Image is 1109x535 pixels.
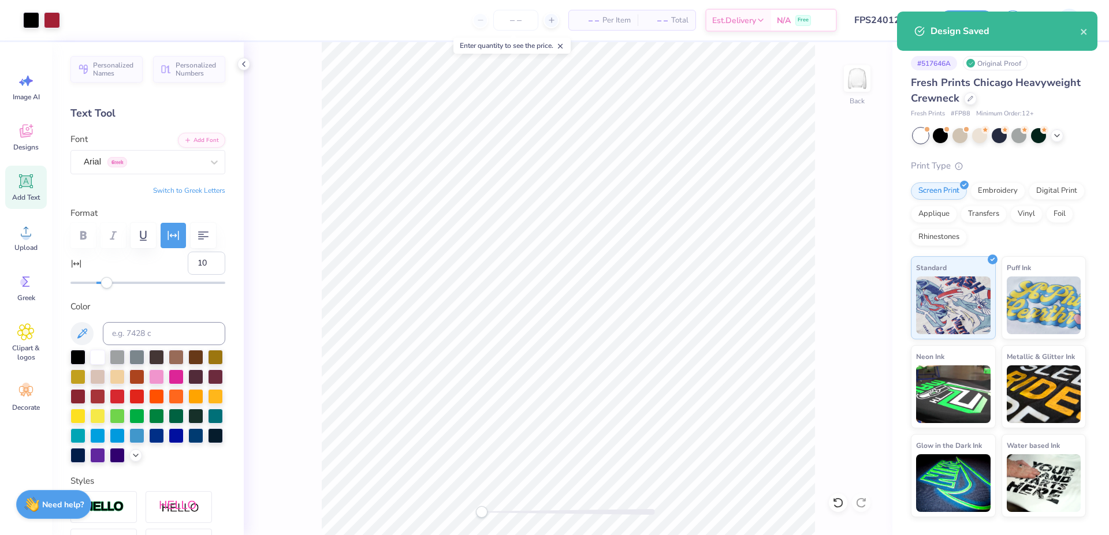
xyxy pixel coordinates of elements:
[70,106,225,121] div: Text Tool
[70,474,94,488] label: Styles
[1010,205,1043,223] div: Vinyl
[712,14,756,27] span: Est. Delivery
[1080,24,1088,38] button: close
[1007,276,1081,334] img: Puff Ink
[176,61,218,77] span: Personalized Numbers
[850,96,865,106] div: Back
[93,61,136,77] span: Personalized Names
[1037,9,1086,32] a: RD
[1046,205,1073,223] div: Foil
[70,133,88,146] label: Font
[931,24,1080,38] div: Design Saved
[1007,439,1060,451] span: Water based Ink
[911,109,945,119] span: Fresh Prints
[153,56,225,83] button: Personalized Numbers
[1007,350,1075,362] span: Metallic & Glitter Ink
[17,293,35,302] span: Greek
[1007,454,1081,512] img: Water based Ink
[916,365,991,423] img: Neon Ink
[103,322,225,345] input: e.g. 7428 c
[576,14,599,27] span: – –
[13,92,40,102] span: Image AI
[671,14,689,27] span: Total
[1029,182,1085,200] div: Digital Print
[911,205,957,223] div: Applique
[777,14,791,27] span: N/A
[911,56,957,70] div: # 517646A
[976,109,1034,119] span: Minimum Order: 12 +
[911,76,1081,105] span: Fresh Prints Chicago Heavyweight Crewneck
[13,143,39,152] span: Designs
[970,182,1025,200] div: Embroidery
[153,186,225,195] button: Switch to Greek Letters
[916,439,982,451] span: Glow in the Dark Ink
[159,500,199,514] img: Shadow
[1007,365,1081,423] img: Metallic & Glitter Ink
[70,56,143,83] button: Personalized Names
[1007,261,1031,274] span: Puff Ink
[42,499,84,510] strong: Need help?
[453,38,571,54] div: Enter quantity to see the price.
[493,10,538,31] input: – –
[602,14,631,27] span: Per Item
[12,193,40,202] span: Add Text
[961,205,1007,223] div: Transfers
[963,56,1028,70] div: Original Proof
[476,506,487,518] div: Accessibility label
[916,261,947,274] span: Standard
[70,207,225,220] label: Format
[101,277,113,289] div: Accessibility label
[70,300,225,313] label: Color
[916,276,991,334] img: Standard
[911,229,967,246] div: Rhinestones
[84,500,124,514] img: Stroke
[7,343,45,362] span: Clipart & logos
[14,243,38,252] span: Upload
[846,67,869,90] img: Back
[916,350,944,362] span: Neon Ink
[178,133,225,148] button: Add Font
[1058,9,1081,32] img: Rommel Del Rosario
[951,109,970,119] span: # FP88
[846,9,931,32] input: Untitled Design
[911,159,1086,173] div: Print Type
[911,182,967,200] div: Screen Print
[12,403,40,412] span: Decorate
[645,14,668,27] span: – –
[798,16,809,24] span: Free
[916,454,991,512] img: Glow in the Dark Ink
